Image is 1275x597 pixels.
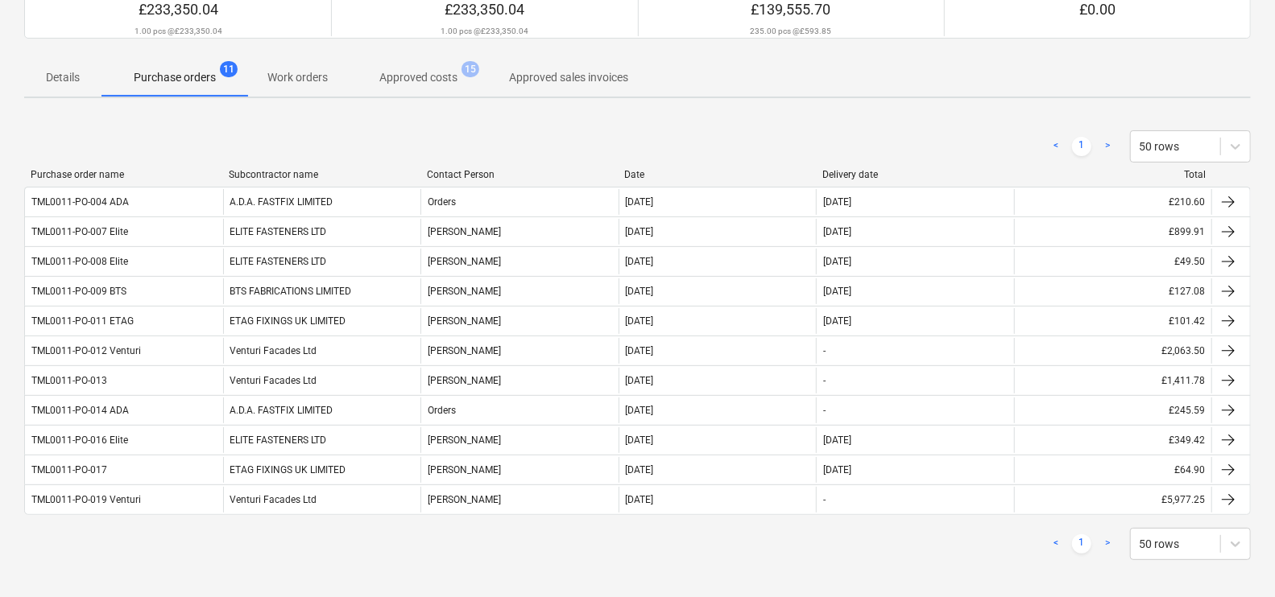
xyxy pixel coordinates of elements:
div: TML0011-PO-014 ADA [31,405,129,416]
div: Total [1020,169,1206,180]
div: - [823,405,826,416]
div: £210.60 [1014,189,1212,215]
div: TML0011-PO-011 ETAG [31,315,134,327]
div: TML0011-PO-007 Elite [31,226,128,237]
div: [DATE] [626,256,654,267]
div: ETAG FIXINGS UK LIMITED [223,308,421,334]
div: [DATE] [823,286,851,297]
div: £1,411.78 [1014,368,1212,393]
div: [DATE] [626,434,654,446]
div: Venturi Facades Ltd [223,487,421,513]
span: 15 [462,61,479,77]
div: £64.90 [1014,457,1212,483]
a: Previous page [1046,534,1066,554]
a: Next page [1098,534,1117,554]
div: TML0011-PO-019 Venturi [31,494,141,505]
div: [DATE] [823,226,851,237]
div: £49.50 [1014,249,1212,274]
span: £233,350.04 [139,1,218,18]
div: ELITE FASTENERS LTD [223,219,421,245]
div: - [823,345,826,356]
div: ETAG FIXINGS UK LIMITED [223,457,421,483]
div: £2,063.50 [1014,338,1212,364]
div: ELITE FASTENERS LTD [223,249,421,274]
div: [DATE] [626,405,654,416]
div: [PERSON_NAME] [420,308,619,334]
p: Approved costs [379,69,457,86]
p: 235.00 pcs @ £593.85 [751,26,832,36]
a: Page 1 is your current page [1072,137,1091,156]
span: £0.00 [1079,1,1116,18]
div: £245.59 [1014,397,1212,423]
div: [PERSON_NAME] [420,278,619,304]
a: Next page [1098,137,1117,156]
div: [DATE] [823,464,851,476]
div: [DATE] [626,315,654,327]
span: 11 [220,61,238,77]
div: Subcontractor name [229,169,414,180]
div: [PERSON_NAME] [420,219,619,245]
iframe: Chat Widget [1194,520,1275,597]
div: Date [624,169,809,180]
div: [DATE] [626,196,654,208]
div: ELITE FASTENERS LTD [223,427,421,453]
div: [DATE] [823,256,851,267]
div: [PERSON_NAME] [420,457,619,483]
div: TML0011-PO-004 ADA [31,196,129,208]
div: Delivery date [822,169,1008,180]
div: [PERSON_NAME] [420,487,619,513]
div: [DATE] [626,226,654,237]
div: TML0011-PO-013 [31,375,107,386]
div: TML0011-PO-008 Elite [31,256,128,267]
a: Previous page [1046,137,1066,156]
div: [PERSON_NAME] [420,368,619,393]
div: £127.08 [1014,278,1212,304]
div: - [823,494,826,505]
p: Purchase orders [134,69,216,86]
div: TML0011-PO-016 Elite [31,434,128,446]
div: [PERSON_NAME] [420,249,619,274]
div: [DATE] [823,434,851,446]
div: TML0011-PO-009 BTS [31,286,126,297]
div: [DATE] [626,345,654,356]
p: 1.00 pcs @ £233,350.04 [441,26,528,36]
span: £233,350.04 [445,1,524,18]
div: Purchase order name [31,169,216,180]
p: Approved sales invoices [509,69,628,86]
div: Orders [420,397,619,423]
div: - [823,375,826,386]
div: [PERSON_NAME] [420,338,619,364]
div: [DATE] [626,494,654,505]
div: BTS FABRICATIONS LIMITED [223,278,421,304]
div: [DATE] [626,286,654,297]
div: Venturi Facades Ltd [223,338,421,364]
div: A.D.A. FASTFIX LIMITED [223,189,421,215]
p: Work orders [267,69,328,86]
div: £101.42 [1014,308,1212,334]
div: [DATE] [626,375,654,386]
div: TML0011-PO-017 [31,464,107,476]
div: £5,977.25 [1014,487,1212,513]
div: Venturi Facades Ltd [223,368,421,393]
p: 1.00 pcs @ £233,350.04 [135,26,222,36]
div: Orders [420,189,619,215]
div: Contact Person [427,169,612,180]
div: TML0011-PO-012 Venturi [31,345,141,356]
div: £899.91 [1014,219,1212,245]
p: Details [43,69,82,86]
span: £139,555.70 [751,1,831,18]
div: [DATE] [626,464,654,476]
div: £349.42 [1014,427,1212,453]
div: A.D.A. FASTFIX LIMITED [223,397,421,423]
a: Page 1 is your current page [1072,534,1091,554]
div: [DATE] [823,315,851,327]
div: [PERSON_NAME] [420,427,619,453]
div: [DATE] [823,196,851,208]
